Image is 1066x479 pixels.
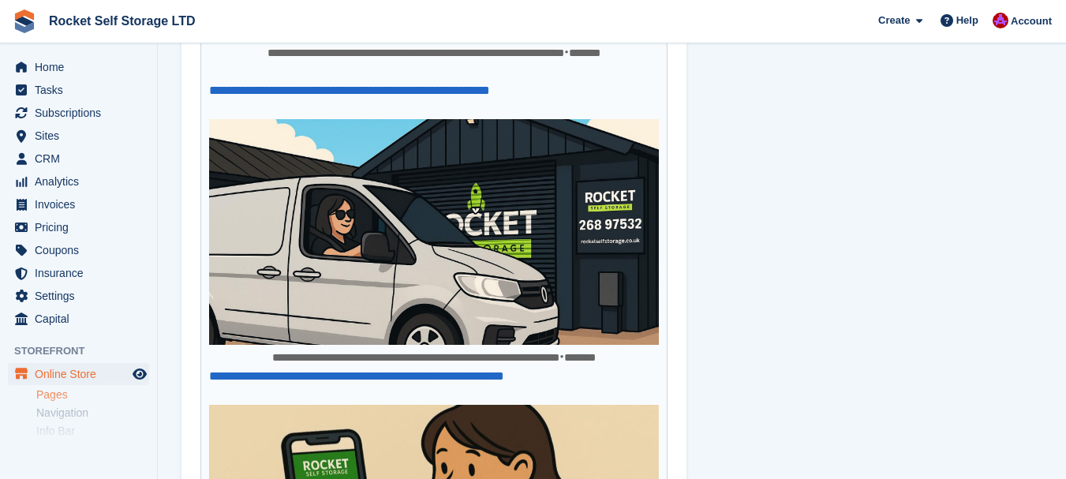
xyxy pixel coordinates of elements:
[8,285,149,307] a: menu
[8,102,149,124] a: menu
[43,8,202,34] a: Rocket Self Storage LTD
[8,56,149,78] a: menu
[35,239,129,261] span: Coupons
[14,343,157,359] span: Storefront
[8,170,149,193] a: menu
[35,148,129,170] span: CRM
[8,79,149,101] a: menu
[35,285,129,307] span: Settings
[993,13,1008,28] img: Lee Tresadern
[35,79,129,101] span: Tasks
[35,262,129,284] span: Insurance
[8,262,149,284] a: menu
[8,193,149,215] a: menu
[35,193,129,215] span: Invoices
[35,102,129,124] span: Subscriptions
[35,170,129,193] span: Analytics
[36,442,149,457] a: Appearance
[35,125,129,147] span: Sites
[13,9,36,33] img: stora-icon-8386f47178a22dfd0bd8f6a31ec36ba5ce8667c1dd55bd0f319d3a0aa187defe.svg
[35,216,129,238] span: Pricing
[956,13,978,28] span: Help
[130,365,149,384] a: Preview store
[36,406,149,421] a: Navigation
[36,387,149,402] a: Pages
[878,13,910,28] span: Create
[35,308,129,330] span: Capital
[209,119,660,344] img: _Find%20the%20Best%20Storage%20Units%20in%20Southend%20for%20Your%20Budget.png
[8,216,149,238] a: menu
[36,424,149,439] a: Info Bar
[8,148,149,170] a: menu
[1011,13,1052,29] span: Account
[8,363,149,385] a: menu
[8,239,149,261] a: menu
[8,308,149,330] a: menu
[8,125,149,147] a: menu
[35,363,129,385] span: Online Store
[35,56,129,78] span: Home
